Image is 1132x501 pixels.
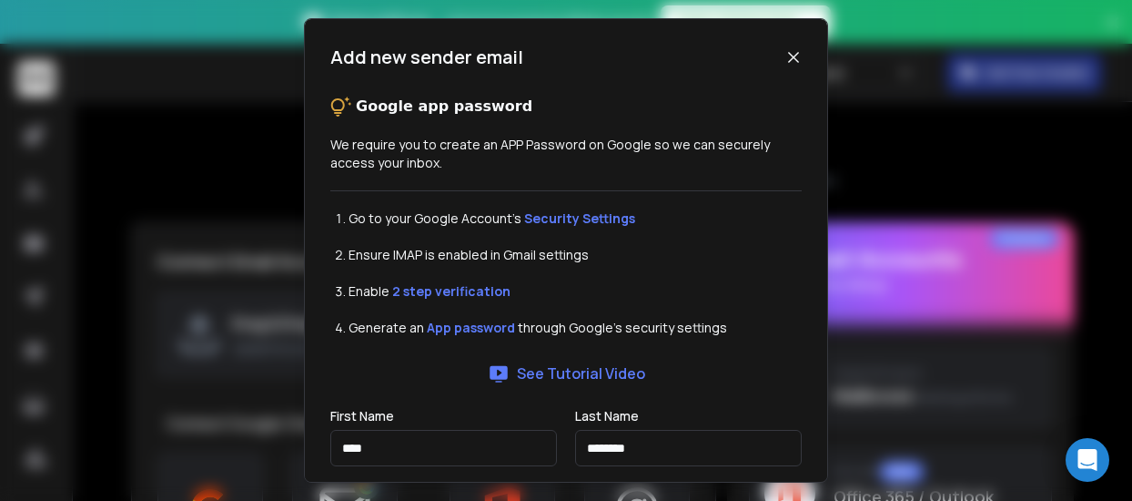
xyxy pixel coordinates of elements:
[356,96,532,118] p: Google app password
[488,363,645,384] a: See Tutorial Video
[427,319,515,336] a: App password
[330,45,523,70] h1: Add new sender email
[392,282,510,300] a: 2 step verification
[349,319,802,337] li: Generate an through Google's security settings
[330,410,394,423] label: First Name
[349,210,802,228] li: Go to your Google Account’s
[1066,438,1109,482] div: Open Intercom Messenger
[330,96,352,118] img: tips
[524,210,635,227] a: Security Settings
[349,246,802,264] li: Ensure IMAP is enabled in Gmail settings
[575,410,639,423] label: Last Name
[349,282,802,301] li: Enable
[330,136,802,172] p: We require you to create an APP Password on Google so we can securely access your inbox.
